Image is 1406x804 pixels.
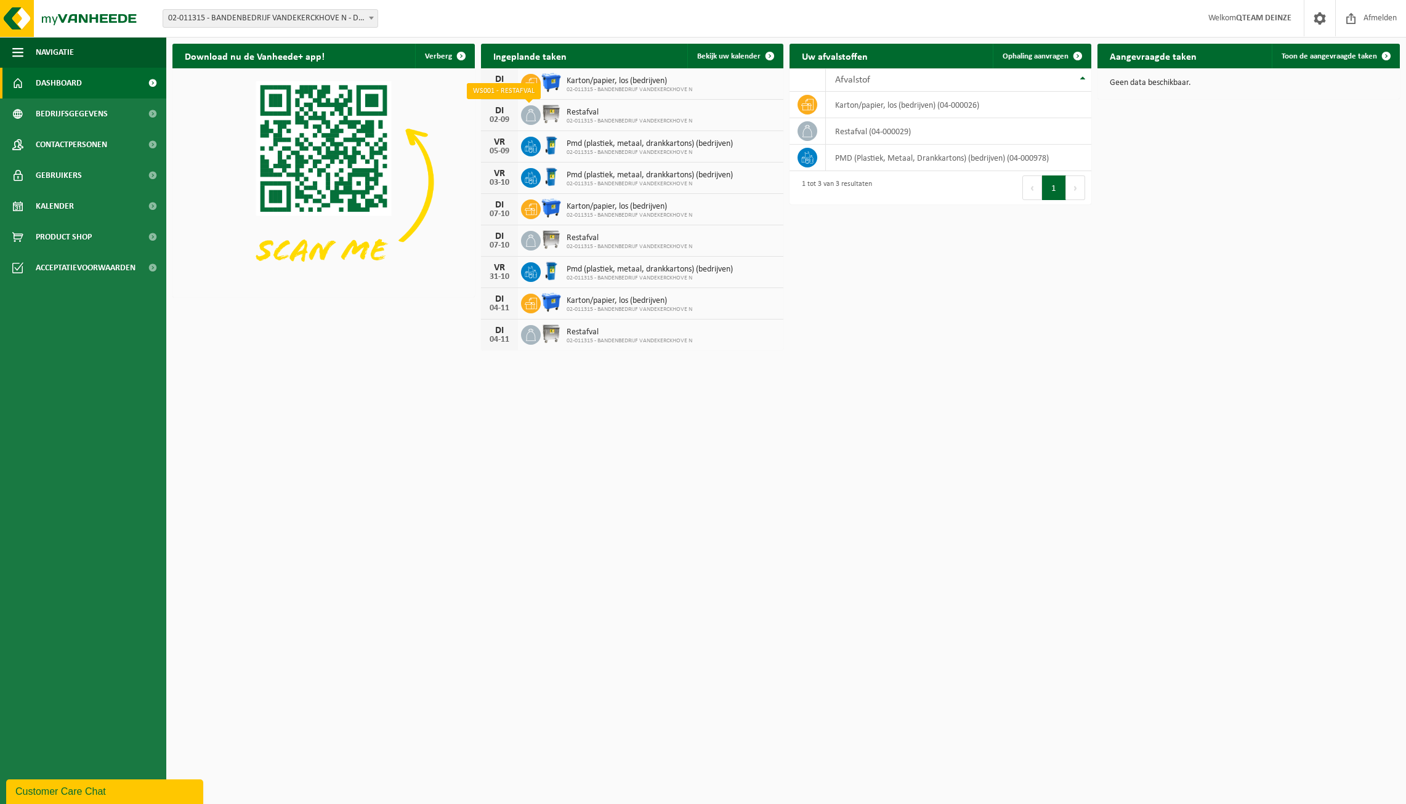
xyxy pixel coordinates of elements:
span: 02-011315 - BANDENBEDRIJF VANDEKERCKHOVE N [567,306,692,313]
span: Verberg [425,52,452,60]
div: DI [487,106,512,116]
span: 02-011315 - BANDENBEDRIJF VANDEKERCKHOVE N [567,243,692,251]
div: 1 tot 3 van 3 resultaten [796,174,872,201]
span: Product Shop [36,222,92,252]
div: 07-10 [487,210,512,219]
span: Karton/papier, los (bedrijven) [567,296,692,306]
div: 02-09 [487,84,512,93]
span: Contactpersonen [36,129,107,160]
span: Restafval [567,328,692,337]
a: Ophaling aanvragen [993,44,1090,68]
span: Toon de aangevraagde taken [1282,52,1377,60]
iframe: chat widget [6,777,206,804]
span: Karton/papier, los (bedrijven) [567,76,692,86]
span: Bekijk uw kalender [697,52,761,60]
div: DI [487,200,512,210]
div: 03-10 [487,179,512,187]
div: DI [487,74,512,84]
span: Afvalstof [835,75,870,85]
span: Acceptatievoorwaarden [36,252,135,283]
span: Karton/papier, los (bedrijven) [567,202,692,212]
span: Pmd (plastiek, metaal, drankkartons) (bedrijven) [567,171,733,180]
span: Kalender [36,191,74,222]
span: Ophaling aanvragen [1003,52,1069,60]
a: Toon de aangevraagde taken [1272,44,1399,68]
img: Download de VHEPlus App [172,68,475,295]
span: Pmd (plastiek, metaal, drankkartons) (bedrijven) [567,265,733,275]
div: VR [487,169,512,179]
div: 04-11 [487,304,512,313]
span: 02-011315 - BANDENBEDRIJF VANDEKERCKHOVE N [567,212,692,219]
span: Restafval [567,108,692,118]
img: WB-0240-HPE-BE-01 [541,260,562,281]
button: Previous [1022,175,1042,200]
strong: QTEAM DEINZE [1236,14,1291,23]
button: Verberg [415,44,474,68]
span: Navigatie [36,37,74,68]
span: Gebruikers [36,160,82,191]
div: 04-11 [487,336,512,344]
td: PMD (Plastiek, Metaal, Drankkartons) (bedrijven) (04-000978) [826,145,1091,171]
span: Pmd (plastiek, metaal, drankkartons) (bedrijven) [567,139,733,149]
div: VR [487,137,512,147]
div: 07-10 [487,241,512,250]
img: WB-1100-GAL-GY-02 [541,323,562,344]
span: Dashboard [36,68,82,98]
h2: Aangevraagde taken [1097,44,1209,68]
td: restafval (04-000029) [826,118,1091,145]
span: 02-011315 - BANDENBEDRIJF VANDEKERCKHOVE N [567,337,692,345]
img: WB-1100-GAL-GY-02 [541,229,562,250]
img: WB-0240-HPE-BE-01 [541,135,562,156]
div: 02-09 [487,116,512,124]
span: 02-011315 - BANDENBEDRIJF VANDEKERCKHOVE N [567,275,733,282]
p: Geen data beschikbaar. [1110,79,1388,87]
a: Bekijk uw kalender [687,44,782,68]
div: 31-10 [487,273,512,281]
div: DI [487,294,512,304]
td: karton/papier, los (bedrijven) (04-000026) [826,92,1091,118]
span: 02-011315 - BANDENBEDRIJF VANDEKERCKHOVE N [567,180,733,188]
h2: Uw afvalstoffen [790,44,880,68]
button: 1 [1042,175,1066,200]
img: WB-1100-HPE-BE-01 [541,72,562,93]
span: Bedrijfsgegevens [36,98,108,129]
span: 02-011315 - BANDENBEDRIJF VANDEKERCKHOVE N [567,118,692,125]
button: Next [1066,175,1085,200]
img: WB-1100-HPE-BE-01 [541,292,562,313]
img: WB-1100-HPE-BE-01 [541,198,562,219]
div: DI [487,231,512,241]
span: Restafval [567,233,692,243]
div: DI [487,326,512,336]
h2: Download nu de Vanheede+ app! [172,44,337,68]
h2: Ingeplande taken [481,44,579,68]
div: VR [487,263,512,273]
span: 02-011315 - BANDENBEDRIJF VANDEKERCKHOVE N [567,149,733,156]
img: WB-0240-HPE-BE-01 [541,166,562,187]
div: 05-09 [487,147,512,156]
span: 02-011315 - BANDENBEDRIJF VANDEKERCKHOVE N - DEINZE [163,9,378,28]
span: 02-011315 - BANDENBEDRIJF VANDEKERCKHOVE N - DEINZE [163,10,378,27]
span: 02-011315 - BANDENBEDRIJF VANDEKERCKHOVE N [567,86,692,94]
img: WB-1100-GAL-GY-02 [541,103,562,124]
